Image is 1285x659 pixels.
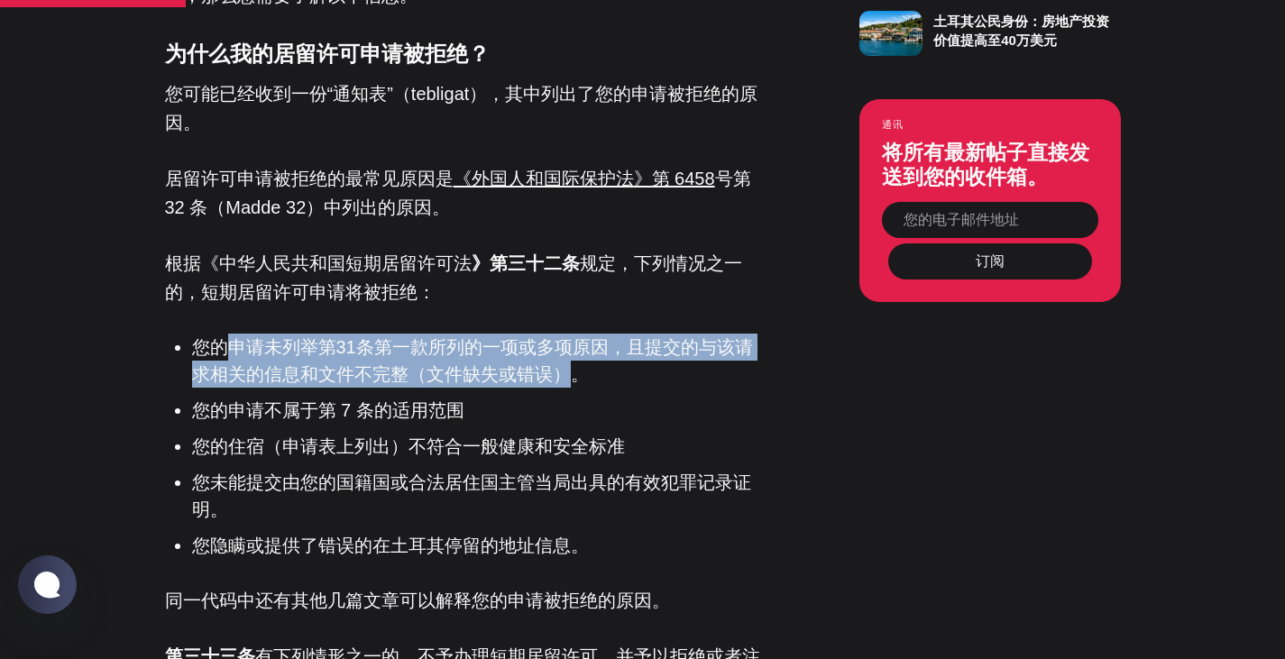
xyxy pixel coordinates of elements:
font: 订阅 [976,253,1005,269]
font: 土耳其公民身份：房地产投资价值提高至40万美元 [933,14,1109,47]
font: 同一代码中还有其他几篇文章可以解释您的申请被拒绝的原因。 [165,590,670,610]
input: 您的电子邮件地址 [882,202,1098,238]
font: 将所有最新帖子直接发送到您的收件箱。 [882,141,1089,189]
a: 土耳其公民身份：房地产投资价值提高至40万美元 [859,5,1121,63]
font: 您的申请未列举第31条第一款所列的一项或多项原因，且提交的与该请求相关的信息和文件不完整（文件缺失或错误）。 [192,337,753,384]
font: 》第三十二条 [472,253,580,273]
font: 您未能提交由您的国籍国或合法居住国主管当局出具的有效犯罪记录证明。 [192,472,751,519]
font: 您可能已经收到一份“通知表”（tebligat），其中列出了您的申请被拒绝的原因。 [165,84,758,133]
button: 订阅 [888,243,1092,279]
font: 为什么我的居留许可申请被拒绝？ [165,41,490,66]
font: 您的住宿（申请表上列出）不符合一般健康和安全标准 [192,436,625,456]
font: 您的申请不属于第 7 条的适用范围 [192,400,464,420]
font: 居留许可申请被拒绝的最常见原因是 [165,169,454,188]
font: 通讯 [882,119,904,130]
a: 《外国人和国际保护法》第 6458 [454,169,715,188]
font: 根据《中华人民共和国短期居留许可法 [165,253,472,273]
font: 您隐瞒或提供了错误的在土耳其停留的地址信息。 [192,535,589,555]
